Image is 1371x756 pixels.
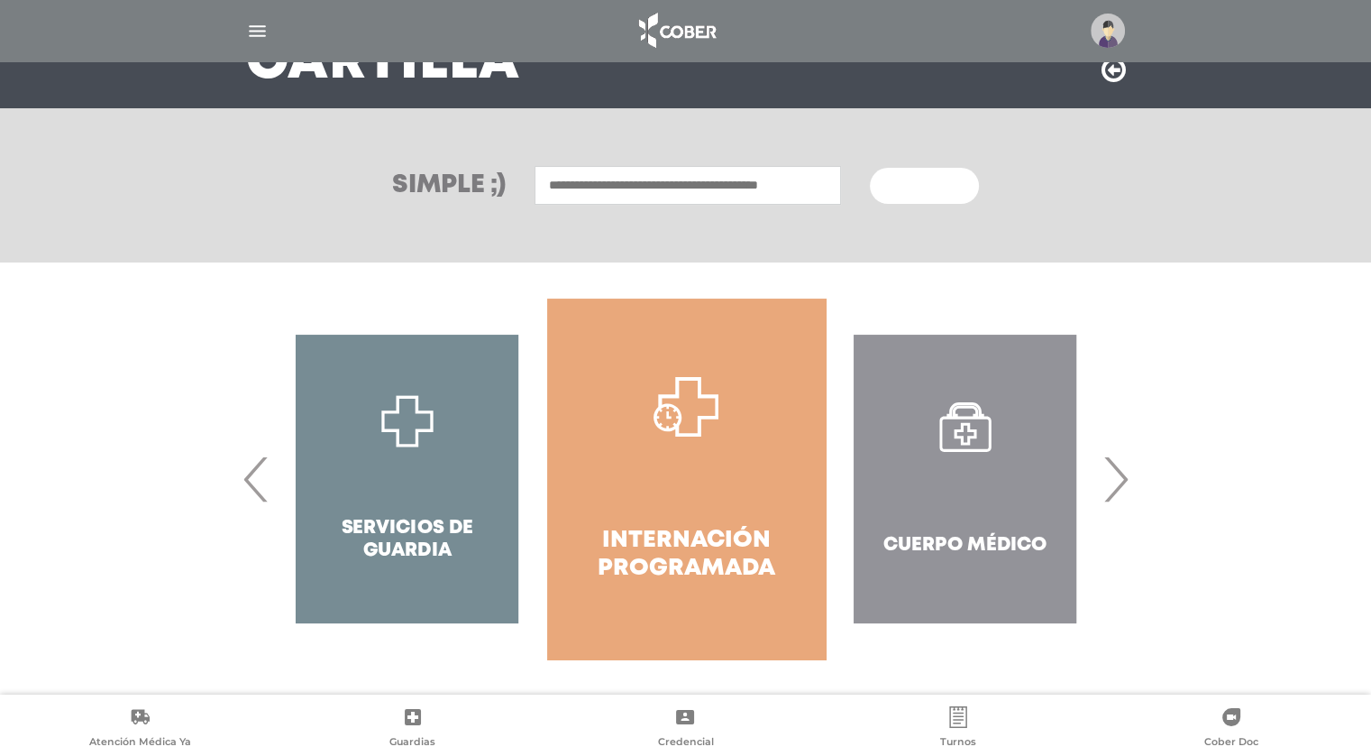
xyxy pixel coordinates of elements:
a: Cober Doc [1094,706,1367,752]
img: profile-placeholder.svg [1091,14,1125,48]
span: Credencial [657,735,713,751]
a: Internación Programada [547,299,826,659]
span: Buscar [891,180,944,193]
a: Guardias [277,706,550,752]
span: Next [1098,430,1133,528]
span: Previous [239,430,274,528]
h3: Simple ;) [392,173,506,198]
span: Turnos [940,735,976,751]
a: Turnos [822,706,1095,752]
h3: Cartilla [246,40,520,87]
span: Guardias [389,735,435,751]
h4: Internación Programada [580,527,793,583]
a: Credencial [549,706,822,752]
img: Cober_menu-lines-white.svg [246,20,269,42]
button: Buscar [870,168,978,204]
img: logo_cober_home-white.png [629,9,724,52]
span: Cober Doc [1204,735,1258,751]
a: Atención Médica Ya [4,706,277,752]
span: Atención Médica Ya [89,735,191,751]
